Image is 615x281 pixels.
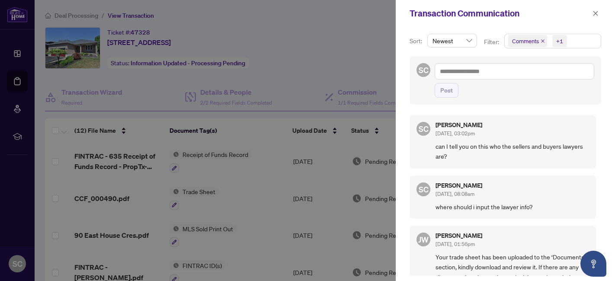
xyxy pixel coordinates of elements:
button: Post [435,83,458,98]
p: Sort: [410,36,424,46]
span: [DATE], 08:08am [436,191,474,197]
span: can I tell you on this who the sellers and buyers lawyers are? [436,141,589,162]
span: JW [418,233,429,246]
span: Comments [512,37,539,45]
span: Newest [432,34,472,47]
div: Transaction Communication [410,7,590,20]
span: SC [419,183,429,195]
p: Filter: [484,37,500,47]
h5: [PERSON_NAME] [436,233,482,239]
span: [DATE], 01:56pm [436,241,475,247]
div: +1 [556,37,563,45]
span: SC [419,64,429,76]
span: Comments [508,35,547,47]
h5: [PERSON_NAME] [436,122,482,128]
button: Open asap [580,251,606,277]
span: close [593,10,599,16]
span: SC [419,123,429,135]
span: close [541,39,545,43]
h5: [PERSON_NAME] [436,182,482,188]
span: [DATE], 03:02pm [436,130,475,137]
span: where should i input the lawyer info? [436,202,589,212]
